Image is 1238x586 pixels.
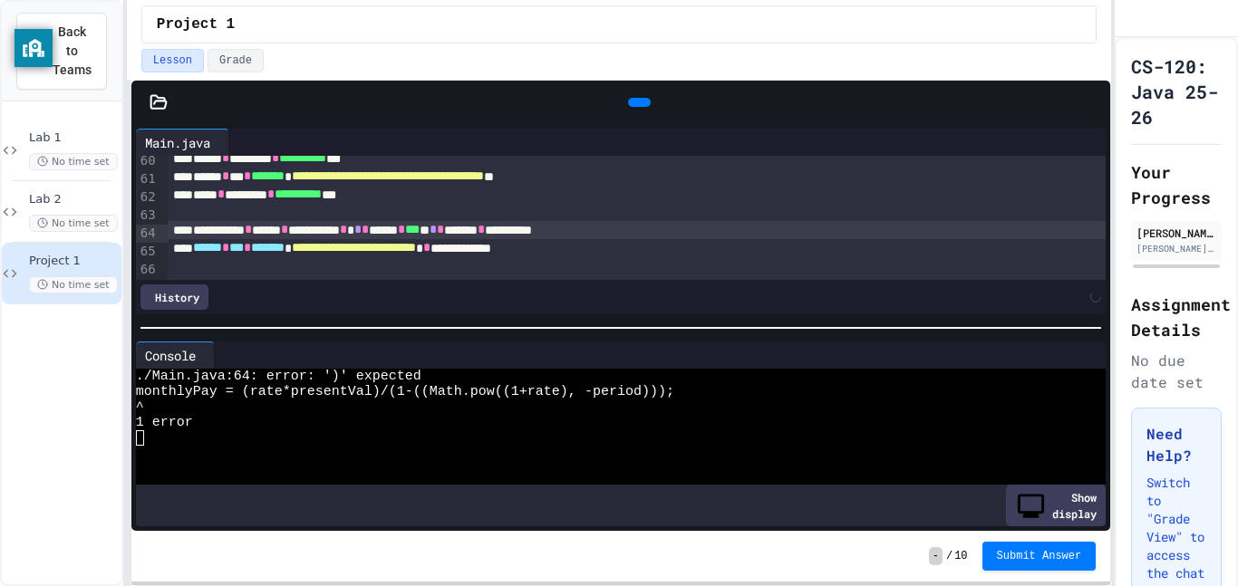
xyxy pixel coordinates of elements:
span: Project 1 [29,254,118,269]
span: - [929,547,943,565]
div: 65 [136,243,159,261]
span: Lab 2 [29,192,118,207]
div: Main.java [136,129,229,156]
span: No time set [29,215,118,232]
div: No due date set [1131,350,1222,393]
div: History [140,284,208,310]
h2: Assignment Details [1131,292,1222,342]
div: 64 [136,225,159,243]
div: Console [136,341,215,369]
div: 66 [136,261,159,279]
div: 60 [136,152,159,170]
span: Project 1 [157,14,235,35]
div: [PERSON_NAME][EMAIL_ADDRESS][PERSON_NAME][DOMAIN_NAME] [1136,242,1216,255]
span: 1 error [136,415,193,430]
div: Main.java [136,133,219,152]
h1: CS-120: Java 25-26 [1131,53,1222,130]
button: Back to Teams [16,13,107,90]
span: No time set [29,153,118,170]
div: Console [136,346,205,365]
button: Lesson [141,49,204,72]
span: / [946,549,953,563]
div: 63 [136,207,159,225]
span: monthlyPay = (rate*presentVal)/(1-((Math.pow((1+rate), -period))); [136,384,674,399]
h2: Your Progress [1131,159,1222,210]
div: 61 [136,170,159,188]
span: No time set [29,276,118,293]
button: Grade [208,49,264,72]
span: Lab 1 [29,130,118,146]
h3: Need Help? [1146,423,1206,466]
div: Show display [1006,485,1106,526]
div: [PERSON_NAME] [1136,225,1216,241]
span: ^ [136,399,144,415]
span: ./Main.java:64: error: ')' expected [136,369,421,384]
span: Back to Teams [53,23,92,80]
button: Submit Answer [982,542,1097,571]
div: 62 [136,188,159,207]
span: Submit Answer [997,549,1082,563]
button: privacy banner [15,29,53,67]
div: 67 [136,279,159,297]
span: 10 [954,549,967,563]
